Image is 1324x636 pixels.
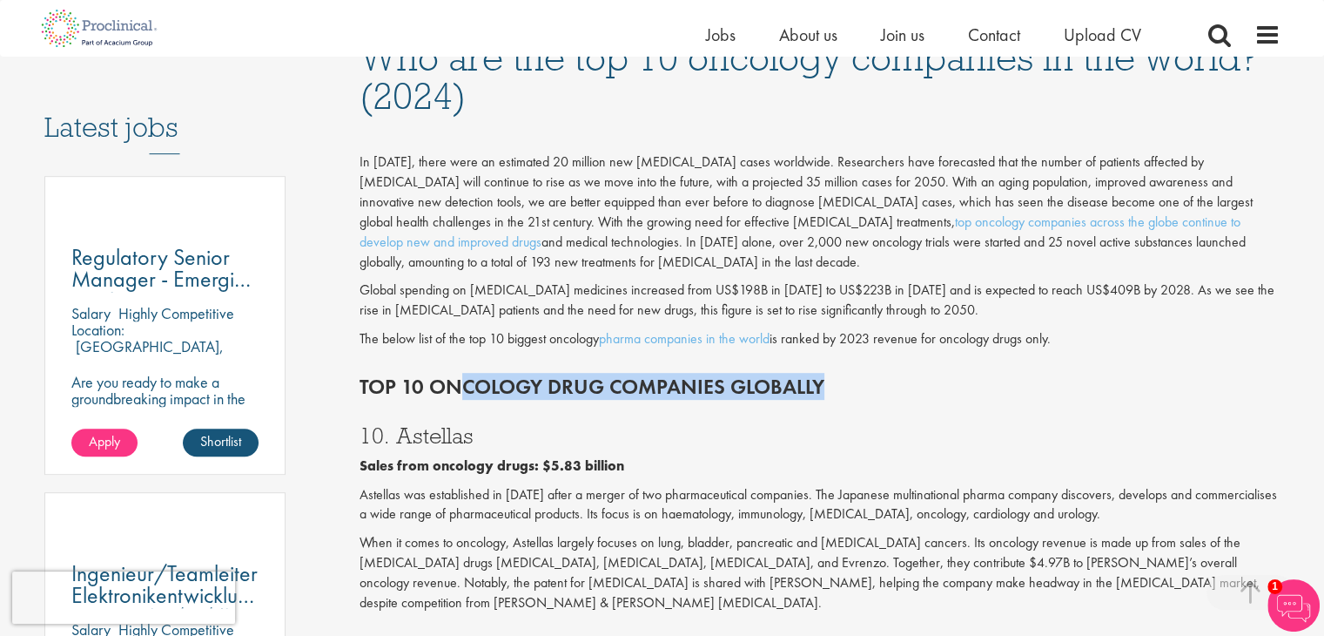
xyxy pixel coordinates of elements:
span: Apply [89,432,120,450]
span: 1 [1267,579,1282,594]
a: Shortlist [183,429,259,457]
span: Regulatory Senior Manager - Emerging Markets [71,242,257,315]
img: Chatbot [1267,579,1320,632]
p: Astellas was established in [DATE] after a merger of two pharmaceutical companies. The Japanese m... [360,485,1280,525]
span: Salary [71,303,111,323]
p: [GEOGRAPHIC_DATA], [GEOGRAPHIC_DATA] [71,336,224,373]
a: About us [779,24,837,46]
p: In [DATE], there were an estimated 20 million new [MEDICAL_DATA] cases worldwide. Researchers hav... [360,152,1280,272]
h2: Top 10 Oncology drug companies globally [360,376,1280,398]
p: Highly Competitive [118,303,234,323]
a: top oncology companies across the globe continue to develop new and improved drugs [360,213,1240,251]
a: Jobs [706,24,736,46]
p: When it comes to oncology, Astellas largely focuses on lung, bladder, pancreatic and [MEDICAL_DAT... [360,533,1280,612]
p: Global spending on [MEDICAL_DATA] medicines increased from US$198B in [DATE] to US$223B in [DATE]... [360,281,1280,321]
p: The below list of the top 10 biggest oncology is ranked by 2023 revenue for oncology drugs only. [360,329,1280,349]
h1: Who are the top 10 oncology companies in the world? (2024) [360,38,1280,115]
p: Are you ready to make a groundbreaking impact in the world of biotechnology? Join a growing compa... [71,374,259,473]
a: Regulatory Senior Manager - Emerging Markets [71,247,259,290]
a: Contact [968,24,1020,46]
a: pharma companies in the world [599,329,770,348]
iframe: reCAPTCHA [12,572,235,624]
a: Ingenieur/Teamleiter Elektronikentwicklung Aviation (m/w/d) [71,563,259,606]
span: Location: [71,320,124,340]
h3: Latest jobs [44,69,286,154]
a: Upload CV [1064,24,1141,46]
h3: 10. Astellas [360,424,1280,447]
a: Apply [71,429,138,457]
a: Join us [881,24,924,46]
b: Sales from oncology drugs: $5.83 billion [360,457,624,475]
